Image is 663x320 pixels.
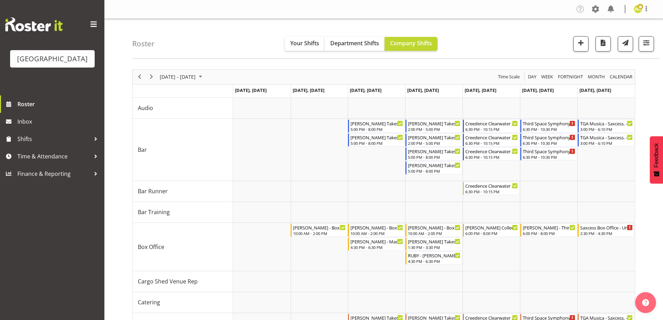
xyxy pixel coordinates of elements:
button: Fortnight [557,72,584,81]
div: Box Office"s event - Emma - Box Office (Daytime Shifts) - Emma Johns Begin From Thursday, August ... [405,224,462,237]
span: [DATE], [DATE] [293,87,324,93]
div: Third Space Symphony - [PERSON_NAME] [523,120,575,127]
div: Bar"s event - Mad Pearce Takes Flight - Jordan Sanft Begin From Thursday, August 21, 2025 at 5:00... [405,161,462,174]
div: Bar"s event - Mad Pearce Takes Flight - Chris Darlington Begin From Thursday, August 21, 2025 at ... [405,133,462,147]
span: Time Scale [497,72,520,81]
span: [DATE], [DATE] [465,87,496,93]
div: 5:00 PM - 8:00 PM [408,154,460,160]
button: Month [609,72,634,81]
div: Box Office"s event - Wendy - Mad Pearce Takes Flight - Box Office - Wendy Auld Begin From Wednesd... [348,237,405,251]
div: Bar"s event - TGA Musica - Saxcess. - Dominique Vogler Begin From Sunday, August 24, 2025 at 3:00... [578,133,634,147]
div: Third Space Symphony - [PERSON_NAME] [523,134,575,141]
div: 4:30 PM - 6:30 PM [350,244,403,250]
span: [DATE], [DATE] [579,87,611,93]
div: Box Office"s event - Lisa - Box Office (Daytime Shifts) - Lisa Camplin Begin From Wednesday, Augu... [348,224,405,237]
td: Bar Runner resource [133,181,233,202]
div: August 18 - 24, 2025 [157,70,206,84]
div: 6:30 PM - 10:15 PM [465,140,518,146]
span: Day [527,72,537,81]
button: Timeline Day [527,72,538,81]
div: [PERSON_NAME] - Box Office (Daytime Shifts) - [PERSON_NAME] [293,224,346,231]
span: Company Shifts [390,39,432,47]
span: calendar [609,72,633,81]
div: Saxcess Box Office - Unfilled [580,224,633,231]
div: [GEOGRAPHIC_DATA] [17,54,88,64]
div: 6:30 PM - 10:30 PM [523,126,575,132]
div: Creedence Clearwater Collective 2025 - [PERSON_NAME] [465,148,518,155]
div: TGA Musica - Saxcess. - [PERSON_NAME] [580,134,633,141]
span: [DATE], [DATE] [235,87,267,93]
div: Third Space Symphony - [PERSON_NAME] [523,148,575,155]
div: 6:30 PM - 10:30 PM [523,140,575,146]
div: 3:00 PM - 6:10 PM [580,140,633,146]
div: 5:00 PM - 8:00 PM [408,168,460,174]
span: Department Shifts [330,39,379,47]
span: Inbox [17,116,101,127]
div: 2:00 PM - 5:00 PM [408,140,460,146]
div: Box Office"s event - Valerie - Third Space Symphony - Box Office - Valerie Donaldson Begin From S... [520,224,577,237]
div: 6:30 PM - 10:15 PM [465,189,518,194]
div: Box Office"s event - Michelle - Creedence Clearwater Collective 2025 - Box office - Michelle Brad... [463,224,520,237]
div: Creedence Clearwater Collective 2025 - [PERSON_NAME] [465,182,518,189]
div: [PERSON_NAME] - Box Office (Daytime Shifts) - [PERSON_NAME] [350,224,403,231]
button: Timeline Month [587,72,606,81]
div: 10:00 AM - 2:00 PM [350,231,403,236]
img: help-xxl-2.png [642,299,649,306]
button: Company Shifts [385,37,437,51]
button: Previous [135,72,144,81]
div: 3:00 PM - 6:10 PM [580,126,633,132]
span: Catering [138,298,160,306]
div: [PERSON_NAME] Takes Flight - [PERSON_NAME] [408,120,460,127]
div: 1:30 PM - 3:30 PM [408,244,460,250]
button: Filter Shifts [639,36,654,52]
div: 10:00 AM - 2:00 PM [293,231,346,236]
div: 6:30 PM - 10:30 PM [523,154,575,160]
span: [DATE], [DATE] [407,87,439,93]
div: 6:00 PM - 8:00 PM [465,231,518,236]
img: wendy-auld9530.jpg [634,5,642,13]
span: Your Shifts [290,39,319,47]
span: [DATE] - [DATE] [159,72,196,81]
div: Bar"s event - Creedence Clearwater Collective 2025 - Chris Darlington Begin From Friday, August 2... [463,119,520,133]
div: 6:30 PM - 10:15 PM [465,154,518,160]
div: [PERSON_NAME] Collective 2025 - Box office - [PERSON_NAME] [465,224,518,231]
div: Bar Runner"s event - Creedence Clearwater Collective 2025 - Hanna Peters Begin From Friday, Augus... [463,182,520,195]
td: Catering resource [133,292,233,313]
div: 2:00 PM - 5:00 PM [408,126,460,132]
div: Box Office"s event - RUBY - Mad Pearce Takes Flight - Box Office - Ruby Grace Begin From Thursday... [405,251,462,265]
td: Box Office resource [133,223,233,271]
div: [PERSON_NAME] - Box Office (Daytime Shifts) - [PERSON_NAME] [408,224,460,231]
div: [PERSON_NAME] Takes Flight - [PERSON_NAME] [350,134,403,141]
div: Bar"s event - Creedence Clearwater Collective 2025 - Aiddie Carnihan Begin From Friday, August 22... [463,133,520,147]
button: Add a new shift [573,36,589,52]
span: Time & Attendance [17,151,90,162]
td: Bar Training resource [133,202,233,223]
span: Month [587,72,606,81]
div: Creedence Clearwater Collective 2025 - [PERSON_NAME] [465,120,518,127]
div: previous period [134,70,145,84]
button: Next [147,72,156,81]
span: Bar [138,146,147,154]
button: August 2025 [159,72,205,81]
span: Bar Training [138,208,170,216]
div: 6:30 PM - 10:15 PM [465,126,518,132]
span: Bar Runner [138,187,168,195]
div: [PERSON_NAME] Takes Flight - Box Office - [PERSON_NAME] [408,238,460,245]
button: Download a PDF of the roster according to the set date range. [595,36,611,52]
span: Audio [138,104,153,112]
div: Bar"s event - Third Space Symphony - Chris Darlington Begin From Saturday, August 23, 2025 at 6:3... [520,147,577,161]
td: Cargo Shed Venue Rep resource [133,271,233,292]
div: Bar"s event - Mad Pearce Takes Flight - Valerie Donaldson Begin From Wednesday, August 20, 2025 a... [348,133,405,147]
div: Bar"s event - TGA Musica - Saxcess. - Emma Johns Begin From Sunday, August 24, 2025 at 3:00:00 PM... [578,119,634,133]
div: [PERSON_NAME] - Third Space Symphony - Box Office - [PERSON_NAME] [523,224,575,231]
span: Fortnight [557,72,584,81]
button: Time Scale [497,72,521,81]
img: Rosterit website logo [5,17,63,31]
div: Bar"s event - Creedence Clearwater Collective 2025 - Kelly Shepherd Begin From Friday, August 22,... [463,147,520,161]
button: Your Shifts [285,37,325,51]
div: 5:00 PM - 8:00 PM [350,140,403,146]
span: Feedback [653,143,660,167]
button: Timeline Week [540,72,554,81]
div: [PERSON_NAME] - Mad [PERSON_NAME] Takes Flight - Box Office - [PERSON_NAME] [350,238,403,245]
button: Feedback - Show survey [650,136,663,184]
